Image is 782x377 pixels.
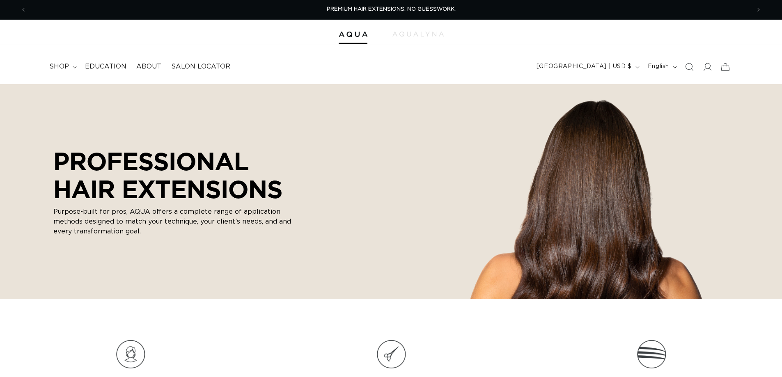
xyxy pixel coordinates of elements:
p: PROFESSIONAL HAIR EXTENSIONS [53,147,291,203]
p: Purpose-built for pros, AQUA offers a complete range of application methods designed to match you... [53,207,291,236]
img: Icon_9.png [637,340,666,369]
summary: Search [680,58,698,76]
button: [GEOGRAPHIC_DATA] | USD $ [532,59,643,75]
span: shop [49,62,69,71]
img: aqualyna.com [392,32,444,37]
a: About [131,57,166,76]
span: Salon Locator [171,62,230,71]
summary: shop [44,57,80,76]
img: Aqua Hair Extensions [339,32,367,37]
span: [GEOGRAPHIC_DATA] | USD $ [537,62,632,71]
span: About [136,62,161,71]
button: Previous announcement [14,2,32,18]
button: English [643,59,680,75]
span: PREMIUM HAIR EXTENSIONS. NO GUESSWORK. [327,7,456,12]
button: Next announcement [750,2,768,18]
a: Education [80,57,131,76]
span: English [648,62,669,71]
img: Icon_8.png [377,340,406,369]
span: Education [85,62,126,71]
img: Icon_7.png [116,340,145,369]
a: Salon Locator [166,57,235,76]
